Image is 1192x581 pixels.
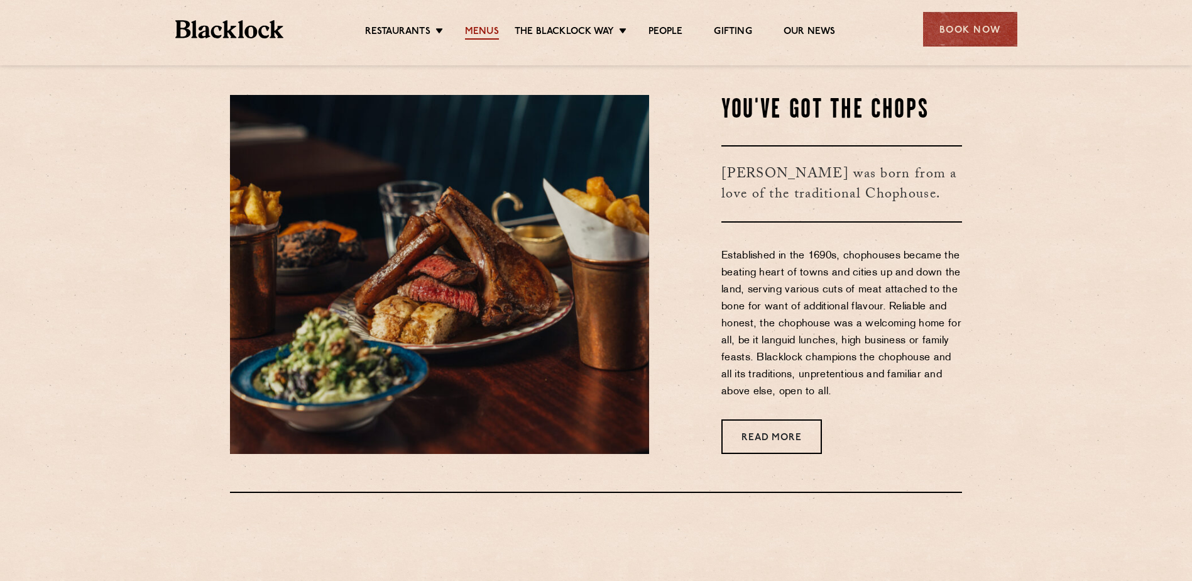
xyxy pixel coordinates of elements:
a: Gifting [714,26,752,40]
a: People [648,26,682,40]
a: Our News [784,26,836,40]
h3: [PERSON_NAME] was born from a love of the traditional Chophouse. [721,145,962,223]
a: Menus [465,26,499,40]
a: Read More [721,419,822,454]
p: Established in the 1690s, chophouses became the beating heart of towns and cities up and down the... [721,248,962,401]
h2: You've Got The Chops [721,95,962,126]
div: Book Now [923,12,1017,47]
a: Restaurants [365,26,430,40]
img: BL_Textured_Logo-footer-cropped.svg [175,20,284,38]
a: The Blacklock Way [515,26,614,40]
